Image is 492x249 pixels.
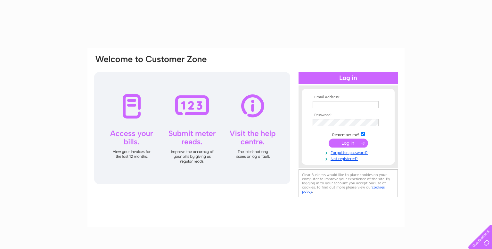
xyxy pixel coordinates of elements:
a: Not registered? [313,155,385,161]
a: cookies policy [302,185,385,194]
td: Remember me? [311,131,385,137]
th: Password: [311,113,385,117]
div: Clear Business would like to place cookies on your computer to improve your experience of the sit... [299,169,398,197]
th: Email Address: [311,95,385,100]
a: Forgotten password? [313,149,385,155]
input: Submit [329,139,368,148]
